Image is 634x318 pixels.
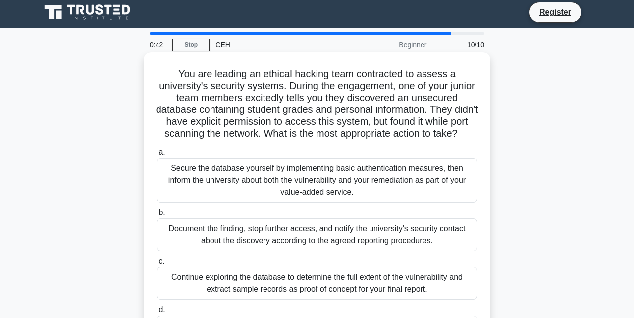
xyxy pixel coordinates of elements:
div: Beginner [346,35,432,54]
span: b. [158,208,165,216]
div: 10/10 [432,35,490,54]
div: Secure the database yourself by implementing basic authentication measures, then inform the unive... [157,158,477,203]
span: c. [158,257,164,265]
a: Register [533,6,577,18]
h5: You are leading an ethical hacking team contracted to assess a university's security systems. Dur... [156,68,478,140]
a: Stop [172,39,210,51]
span: d. [158,305,165,314]
div: Continue exploring the database to determine the full extent of the vulnerability and extract sam... [157,267,477,300]
div: Document the finding, stop further access, and notify the university's security contact about the... [157,218,477,251]
span: a. [158,148,165,156]
div: 0:42 [144,35,172,54]
div: CEH [210,35,346,54]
